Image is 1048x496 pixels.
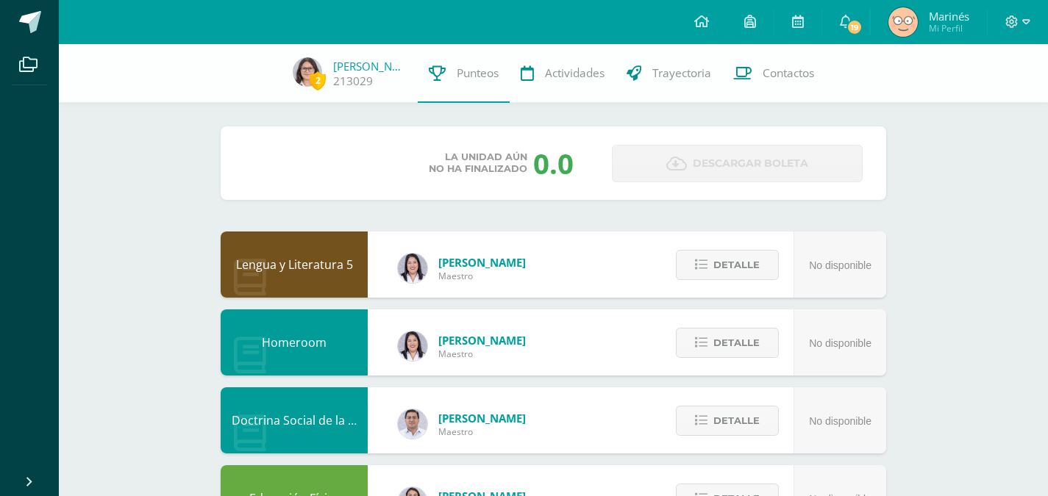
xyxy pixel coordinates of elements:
span: 19 [846,19,862,35]
span: Detalle [713,407,760,434]
span: Maestro [438,348,526,360]
a: [PERSON_NAME] [333,59,407,73]
a: Contactos [722,44,825,103]
span: Descargar boleta [693,145,808,181]
span: No disponible [809,259,871,271]
a: Punteos [418,44,510,103]
span: Detalle [713,329,760,356]
span: Detalle [713,251,760,278]
button: Detalle [676,406,779,436]
span: 2 [310,71,326,90]
span: [PERSON_NAME] [438,255,526,270]
div: 0.0 [533,144,574,182]
span: No disponible [809,337,871,349]
a: Trayectoria [616,44,722,103]
span: [PERSON_NAME] [438,411,526,425]
div: Doctrina Social de la Iglesia [221,387,368,453]
div: Lengua y Literatura 5 [221,231,368,298]
span: Trayectoria [652,65,711,81]
span: Maestro [438,270,526,282]
button: Detalle [676,328,779,358]
a: Actividades [510,44,616,103]
img: fd1196377973db38ffd7ffd912a4bf7e.png [398,331,427,361]
span: Actividades [545,65,605,81]
span: Mi Perfil [929,22,969,35]
span: No disponible [809,415,871,427]
img: fd1196377973db38ffd7ffd912a4bf7e.png [398,254,427,283]
span: Punteos [457,65,499,81]
span: Contactos [763,65,814,81]
button: Detalle [676,250,779,280]
a: 213029 [333,73,373,89]
span: Maestro [438,425,526,438]
span: Marinés [929,9,969,24]
img: d0eb4f608a66c2b5d3fe660c3b45bbae.png [888,7,918,37]
img: 77847ddb6b5b9aa360bda9e432518848.png [293,57,322,87]
span: La unidad aún no ha finalizado [429,151,527,175]
img: 15aaa72b904403ebb7ec886ca542c491.png [398,409,427,439]
span: [PERSON_NAME] [438,333,526,348]
div: Homeroom [221,309,368,375]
